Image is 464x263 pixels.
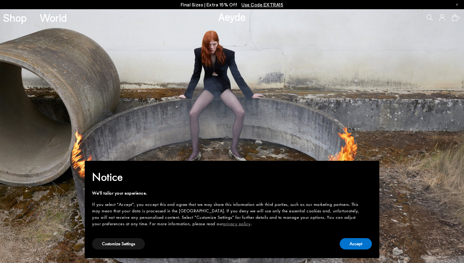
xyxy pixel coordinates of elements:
[92,190,362,196] div: We'll tailor your experience.
[92,238,145,249] button: Customize Settings
[452,14,458,21] a: 0
[223,221,251,227] a: privacy policy
[92,201,362,227] div: If you select "Accept", you accept this and agree that we may share this information with third p...
[340,238,372,249] button: Accept
[40,12,67,23] a: World
[3,12,27,23] a: Shop
[242,2,283,7] span: Navigate to /collections/ss25-final-sizes
[458,16,461,19] span: 0
[218,10,246,23] a: Aeyde
[92,169,362,185] h2: Notice
[181,1,284,9] p: Final Sizes | Extra 15% Off
[368,165,372,175] span: ×
[362,163,377,177] button: Close this notice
